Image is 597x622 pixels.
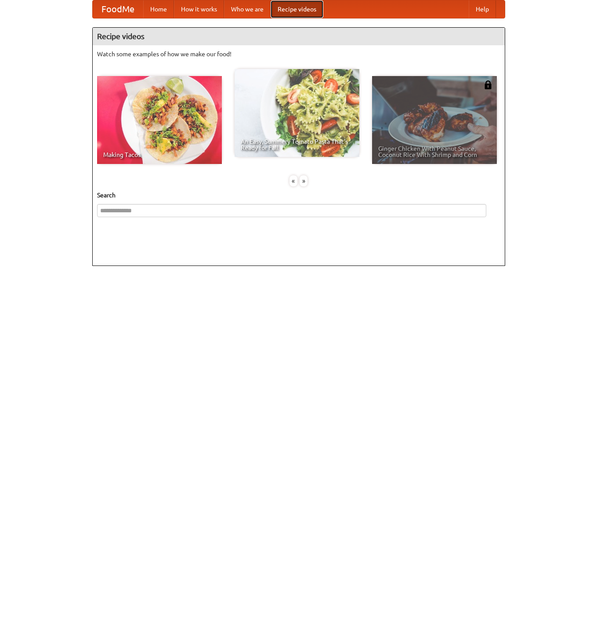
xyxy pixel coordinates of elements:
a: FoodMe [93,0,143,18]
a: Who we are [224,0,271,18]
span: An Easy, Summery Tomato Pasta That's Ready for Fall [241,138,353,151]
p: Watch some examples of how we make our food! [97,50,500,58]
a: Help [469,0,496,18]
h5: Search [97,191,500,200]
a: Home [143,0,174,18]
a: Making Tacos [97,76,222,164]
h4: Recipe videos [93,28,505,45]
img: 483408.png [484,80,492,89]
a: An Easy, Summery Tomato Pasta That's Ready for Fall [235,69,359,157]
div: « [289,175,297,186]
a: How it works [174,0,224,18]
span: Making Tacos [103,152,216,158]
div: » [300,175,308,186]
a: Recipe videos [271,0,323,18]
